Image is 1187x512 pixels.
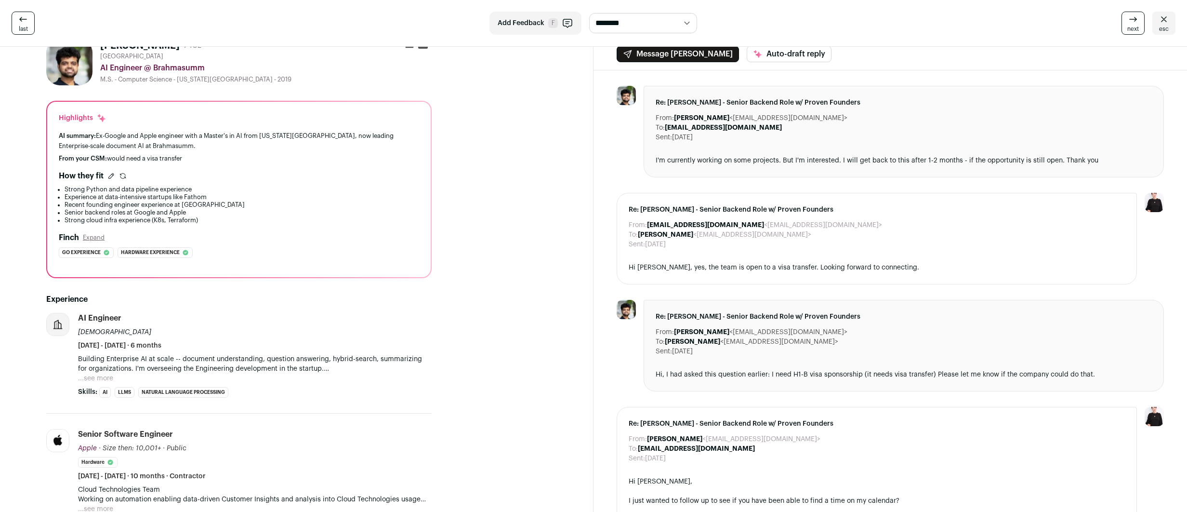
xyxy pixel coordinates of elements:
div: AI Engineer @ Brahmasumm [100,62,432,74]
dd: <[EMAIL_ADDRESS][DOMAIN_NAME]> [647,434,820,444]
div: I'm currently working on some projects. But I'm interested. I will get back to this after 1-2 mon... [656,156,1152,165]
div: Ex-Google and Apple engineer with a Master's in AI from [US_STATE][GEOGRAPHIC_DATA], now leading ... [59,131,419,151]
dt: To: [656,123,665,133]
span: Re: [PERSON_NAME] - Senior Backend Role w/ Proven Founders [629,419,1125,429]
span: · [163,444,165,453]
a: last [12,12,35,35]
span: · Size then: 10,001+ [99,445,161,452]
span: [DATE] - [DATE] · 6 months [78,341,161,350]
b: [PERSON_NAME] [647,436,702,443]
dd: [DATE] [672,347,693,356]
span: F [548,18,558,28]
button: Message [PERSON_NAME] [617,46,739,62]
span: Go experience [62,248,101,257]
li: Strong cloud infra experience (K8s, Terraform) [65,216,419,224]
dt: To: [629,444,638,454]
span: AI summary: [59,133,96,139]
h2: How they fit [59,170,104,182]
dt: From: [629,434,647,444]
p: Cloud Technologies Team Working on automation enabling data-driven Customer Insights and analysis... [78,485,432,504]
li: Natural Language Processing [138,387,228,398]
div: Hi [PERSON_NAME], yes, the team is open to a visa transfer. Looking forward to connecting. [629,263,1125,272]
img: 0edb88b1d6cea65edab122ba4a8be6dd0c8ab1da53d5621bbaf86251effb6f16 [46,39,92,85]
span: Apple [78,445,97,452]
div: Highlights [59,113,106,123]
b: [EMAIL_ADDRESS][DOMAIN_NAME] [647,222,764,229]
b: [EMAIL_ADDRESS][DOMAIN_NAME] [638,445,755,452]
span: [DATE] - [DATE] · 10 months · Contractor [78,472,206,481]
img: company-logo-placeholder-414d4e2ec0e2ddebbe968bf319fdfe5acfe0c9b87f798d344e800bc9a89632a0.png [47,313,69,336]
div: Hi, I had asked this question earlier: I need H1-B visa sponsorship (it needs visa transfer) Plea... [656,370,1152,379]
li: AI [99,387,111,398]
div: would need a visa transfer [59,155,419,162]
b: [PERSON_NAME] [665,338,720,345]
div: Hi [PERSON_NAME], [629,477,1125,486]
dt: From: [656,113,674,123]
span: Re: [PERSON_NAME] - Senior Backend Role w/ Proven Founders [656,98,1152,108]
button: Expand [83,234,105,242]
dt: Sent: [656,347,672,356]
li: Recent founding engineer experience at [GEOGRAPHIC_DATA] [65,201,419,209]
b: [PERSON_NAME] [674,329,729,336]
dt: To: [629,230,638,240]
dd: <[EMAIL_ADDRESS][DOMAIN_NAME]> [665,337,838,347]
a: esc [1152,12,1175,35]
button: ...see more [78,374,113,383]
span: Re: [PERSON_NAME] - Senior Backend Role w/ Proven Founders [629,205,1125,215]
span: [DEMOGRAPHIC_DATA] [78,329,151,336]
dd: [DATE] [645,454,666,463]
li: LLMs [115,387,134,398]
span: Public [167,445,186,452]
a: next [1121,12,1145,35]
span: From your CSM: [59,155,107,162]
span: esc [1159,25,1169,33]
dt: Sent: [656,133,672,142]
li: Senior backend roles at Google and Apple [65,209,419,216]
b: [PERSON_NAME] [638,231,693,238]
dd: <[EMAIL_ADDRESS][DOMAIN_NAME]> [674,327,847,337]
div: I just wanted to follow up to see if you have been able to find a time on my calendar? [629,496,1125,506]
img: 9240684-medium_jpg [1145,407,1164,426]
div: M.S. - Computer Science - [US_STATE][GEOGRAPHIC_DATA] - 2019 [100,76,432,83]
img: 0edb88b1d6cea65edab122ba4a8be6dd0c8ab1da53d5621bbaf86251effb6f16 [617,86,636,105]
button: Add Feedback F [489,12,581,35]
h2: Experience [46,294,432,305]
span: last [19,25,28,33]
button: Auto-draft reply [747,46,831,62]
dd: <[EMAIL_ADDRESS][DOMAIN_NAME]> [638,230,811,240]
dd: <[EMAIL_ADDRESS][DOMAIN_NAME]> [647,220,882,230]
h2: Finch [59,232,79,243]
li: Strong Python and data pipeline experience [65,186,419,193]
div: Senior Software Engineer [78,429,173,440]
div: AI Engineer [78,313,121,323]
img: c8722dff2615136d9fce51e30638829b1c8796bcfaaadfc89721e42d805fef6f.jpg [47,430,69,452]
span: next [1127,25,1139,33]
dt: To: [656,337,665,347]
dt: From: [629,220,647,230]
span: Hardware experience [121,248,180,257]
dt: From: [656,327,674,337]
dd: [DATE] [672,133,693,142]
dt: Sent: [629,454,645,463]
img: 0edb88b1d6cea65edab122ba4a8be6dd0c8ab1da53d5621bbaf86251effb6f16 [617,300,636,319]
li: Experience at data-intensive startups like Fathom [65,193,419,201]
dt: Sent: [629,240,645,249]
img: 9240684-medium_jpg [1145,193,1164,212]
span: Re: [PERSON_NAME] - Senior Backend Role w/ Proven Founders [656,312,1152,322]
span: Add Feedback [498,18,544,28]
p: Building Enterprise AI at scale -- document understanding, question answering, hybrid-search, sum... [78,354,432,374]
dd: <[EMAIL_ADDRESS][DOMAIN_NAME]> [674,113,847,123]
li: Hardware [78,457,118,468]
span: [GEOGRAPHIC_DATA] [100,53,163,60]
b: [EMAIL_ADDRESS][DOMAIN_NAME] [665,124,782,131]
dd: [DATE] [645,240,666,249]
b: [PERSON_NAME] [674,115,729,121]
span: Skills: [78,387,97,397]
